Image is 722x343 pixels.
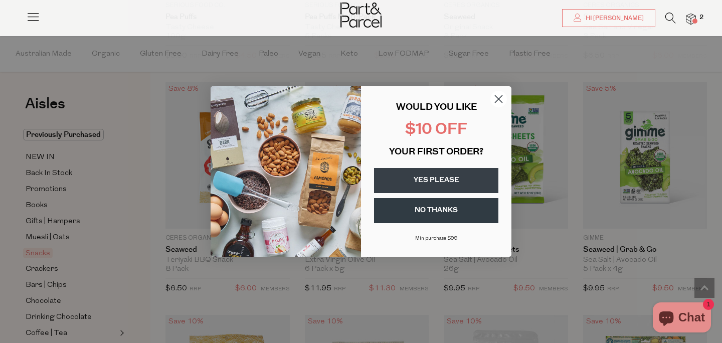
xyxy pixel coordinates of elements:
button: YES PLEASE [374,168,498,193]
button: NO THANKS [374,198,498,223]
span: Hi [PERSON_NAME] [583,14,644,23]
inbox-online-store-chat: Shopify online store chat [650,302,714,335]
span: Min purchase $99 [415,236,458,241]
span: YOUR FIRST ORDER? [389,148,483,157]
a: 2 [686,14,696,24]
img: Part&Parcel [340,3,382,28]
span: WOULD YOU LIKE [396,103,477,112]
button: Close dialog [490,90,507,108]
span: $10 OFF [405,122,467,138]
img: 43fba0fb-7538-40bc-babb-ffb1a4d097bc.jpeg [211,86,361,257]
a: Hi [PERSON_NAME] [562,9,655,27]
span: 2 [697,13,706,22]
